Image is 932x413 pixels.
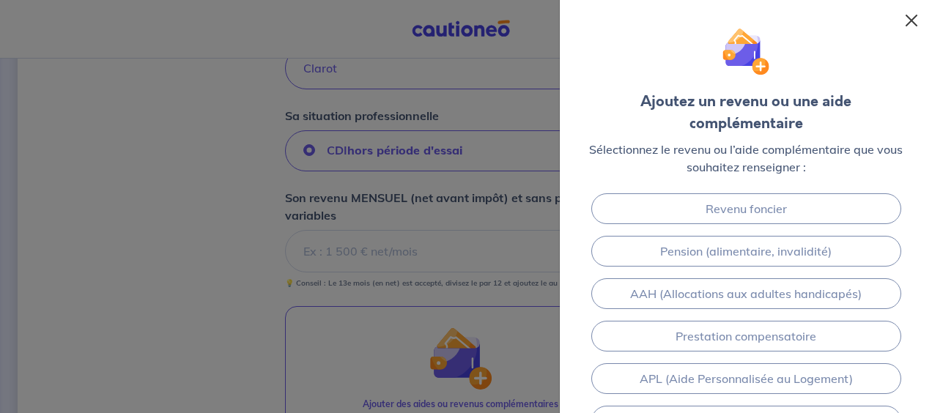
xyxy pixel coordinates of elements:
p: Sélectionnez le revenu ou l’aide complémentaire que vous souhaitez renseigner : [583,141,909,176]
a: AAH (Allocations aux adultes handicapés) [591,278,901,309]
button: Close [900,9,923,32]
a: Pension (alimentaire, invalidité) [591,236,901,267]
div: Ajoutez un revenu ou une aide complémentaire [583,91,909,135]
a: APL (Aide Personnalisée au Logement) [591,363,901,394]
a: Revenu foncier [591,193,901,224]
img: illu_wallet.svg [722,28,770,75]
a: Prestation compensatoire [591,321,901,351]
